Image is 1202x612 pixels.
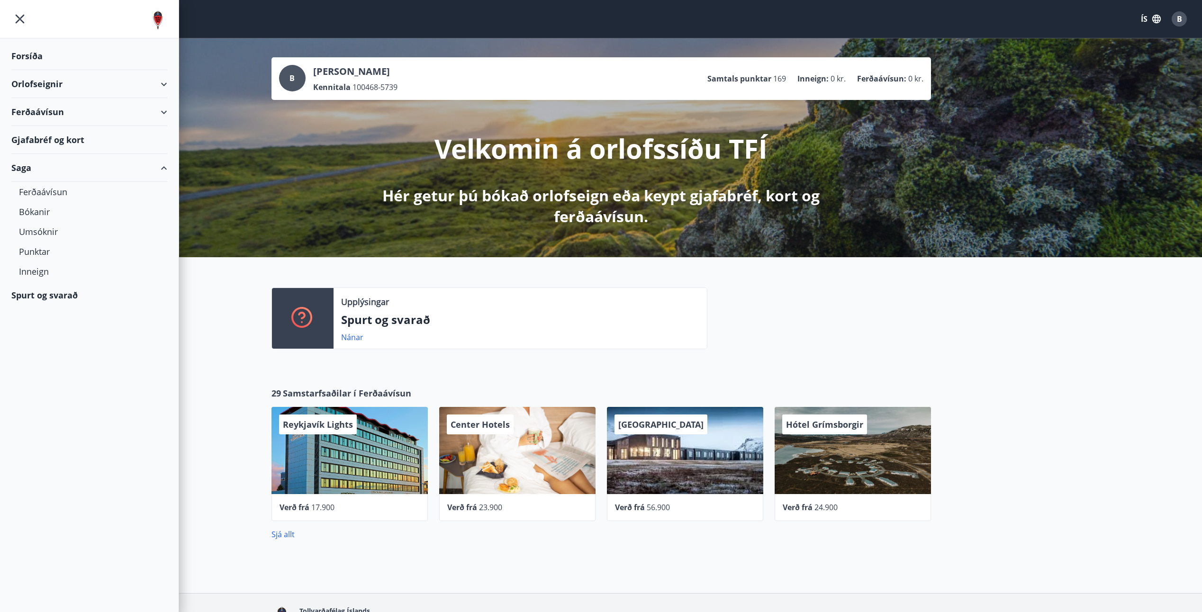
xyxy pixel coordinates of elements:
span: 29 [271,387,281,399]
span: 0 kr. [831,73,846,84]
div: Bókanir [19,202,160,222]
button: menu [11,10,28,27]
button: B [1168,8,1191,30]
span: 23.900 [479,502,502,513]
span: 100468-5739 [352,82,398,92]
span: Verð frá [615,502,645,513]
span: Verð frá [280,502,309,513]
div: Umsóknir [19,222,160,242]
span: Samstarfsaðilar í Ferðaávísun [283,387,411,399]
span: Hótel Grímsborgir [786,419,863,430]
div: Orlofseignir [11,70,167,98]
span: 0 kr. [908,73,923,84]
p: Hér getur þú bókað orlofseign eða keypt gjafabréf, kort og ferðaávísun. [351,185,851,227]
span: 169 [773,73,786,84]
div: Gjafabréf og kort [11,126,167,154]
div: Ferðaávísun [11,98,167,126]
div: Spurt og svarað [11,281,167,309]
p: Velkomin á orlofssíðu TFÍ [434,130,768,166]
span: 24.900 [814,502,838,513]
span: Reykjavík Lights [283,419,353,430]
span: [GEOGRAPHIC_DATA] [618,419,704,430]
div: Ferðaávísun [19,182,160,202]
span: 17.900 [311,502,334,513]
div: Saga [11,154,167,182]
span: 56.900 [647,502,670,513]
div: Forsíða [11,42,167,70]
div: Punktar [19,242,160,261]
button: ÍS [1136,10,1166,27]
p: Upplýsingar [341,296,389,308]
span: Center Hotels [451,419,510,430]
img: union_logo [148,10,167,29]
span: B [1177,14,1182,24]
p: Spurt og svarað [341,312,699,328]
a: Nánar [341,332,363,342]
p: Inneign : [797,73,829,84]
span: B [289,73,295,83]
p: Ferðaávísun : [857,73,906,84]
div: Inneign [19,261,160,281]
p: [PERSON_NAME] [313,65,398,78]
span: Verð frá [783,502,813,513]
a: Sjá allt [271,529,295,540]
p: Kennitala [313,82,351,92]
span: Verð frá [447,502,477,513]
p: Samtals punktar [707,73,771,84]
